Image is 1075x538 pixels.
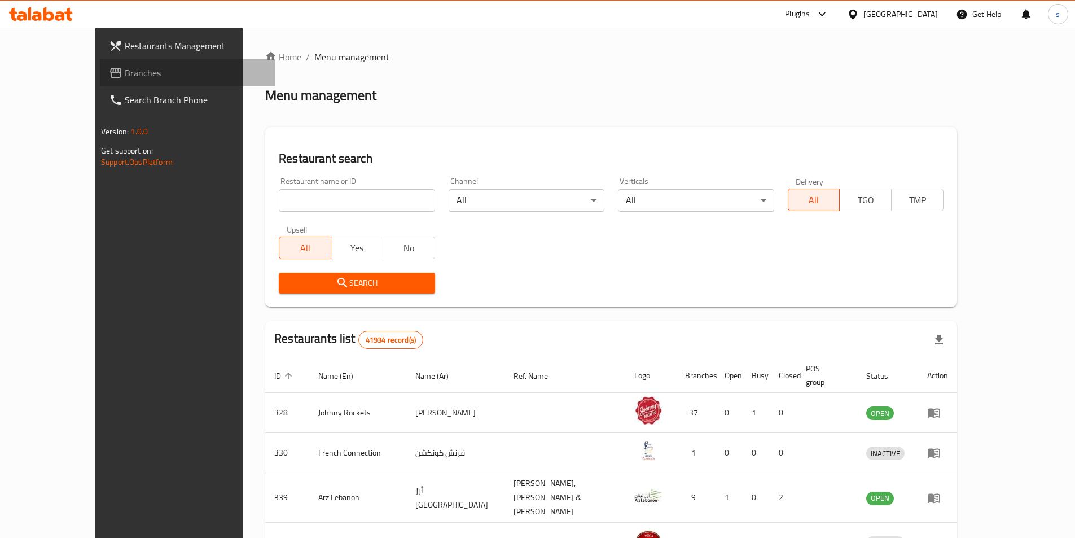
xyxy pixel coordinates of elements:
td: Johnny Rockets [309,393,406,433]
td: 0 [743,433,770,473]
td: 339 [265,473,309,523]
input: Search for restaurant name or ID.. [279,189,435,212]
div: [GEOGRAPHIC_DATA] [863,8,938,20]
button: All [788,189,840,211]
a: Restaurants Management [100,32,275,59]
th: Busy [743,358,770,393]
img: Johnny Rockets [634,396,662,425]
span: Name (Ar) [415,369,463,383]
span: TGO [844,192,887,208]
span: Status [866,369,903,383]
span: Menu management [314,50,389,64]
span: Search [288,276,425,290]
td: 2 [770,473,797,523]
div: Menu [927,406,948,419]
span: Search Branch Phone [125,93,266,107]
span: OPEN [866,407,894,420]
label: Delivery [796,177,824,185]
td: 328 [265,393,309,433]
td: 0 [743,473,770,523]
span: Name (En) [318,369,368,383]
a: Branches [100,59,275,86]
h2: Restaurants list [274,330,423,349]
button: TMP [891,189,944,211]
div: Menu [927,446,948,460]
a: Home [265,50,301,64]
div: Total records count [358,331,423,349]
span: Version: [101,124,129,139]
span: ID [274,369,296,383]
a: Search Branch Phone [100,86,275,113]
td: Arz Lebanon [309,473,406,523]
span: Get support on: [101,143,153,158]
button: Yes [331,237,383,259]
img: Arz Lebanon [634,482,662,510]
td: [PERSON_NAME] [406,393,504,433]
li: / [306,50,310,64]
td: 37 [676,393,716,433]
a: Support.OpsPlatform [101,155,173,169]
th: Closed [770,358,797,393]
td: 0 [716,433,743,473]
div: Plugins [785,7,810,21]
span: 41934 record(s) [359,335,423,345]
div: All [449,189,604,212]
span: Restaurants Management [125,39,266,53]
span: INACTIVE [866,447,905,460]
th: Logo [625,358,676,393]
span: All [793,192,836,208]
span: No [388,240,431,256]
div: Menu [927,491,948,505]
td: فرنش كونكشن [406,433,504,473]
span: Yes [336,240,379,256]
div: OPEN [866,406,894,420]
span: All [284,240,327,256]
td: 330 [265,433,309,473]
span: Branches [125,66,266,80]
th: Action [918,358,957,393]
h2: Menu management [265,86,376,104]
nav: breadcrumb [265,50,957,64]
button: Search [279,273,435,294]
td: 1 [743,393,770,433]
span: POS group [806,362,844,389]
td: 1 [716,473,743,523]
div: Export file [925,326,953,353]
button: No [383,237,435,259]
td: 9 [676,473,716,523]
span: TMP [896,192,939,208]
th: Open [716,358,743,393]
span: Ref. Name [514,369,563,383]
td: 1 [676,433,716,473]
td: 0 [770,393,797,433]
td: أرز [GEOGRAPHIC_DATA] [406,473,504,523]
h2: Restaurant search [279,150,944,167]
label: Upsell [287,225,308,233]
button: TGO [839,189,892,211]
td: [PERSON_NAME],[PERSON_NAME] & [PERSON_NAME] [504,473,626,523]
button: All [279,237,331,259]
img: French Connection [634,436,662,465]
div: All [618,189,774,212]
span: 1.0.0 [130,124,148,139]
th: Branches [676,358,716,393]
td: 0 [716,393,743,433]
span: s [1056,8,1060,20]
td: French Connection [309,433,406,473]
span: OPEN [866,492,894,505]
td: 0 [770,433,797,473]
